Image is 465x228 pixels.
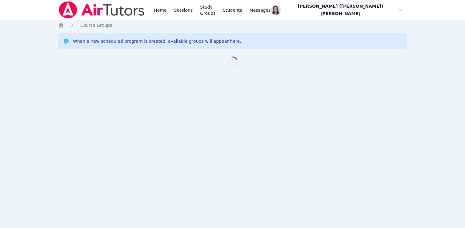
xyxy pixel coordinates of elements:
[80,23,112,28] span: Course Groups
[250,7,271,13] span: Messages
[80,22,112,28] a: Course Groups
[58,1,145,18] img: Air Tutors
[73,38,241,44] div: When a new scheduled program is created, available groups will appear here.
[58,22,407,28] nav: Breadcrumb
